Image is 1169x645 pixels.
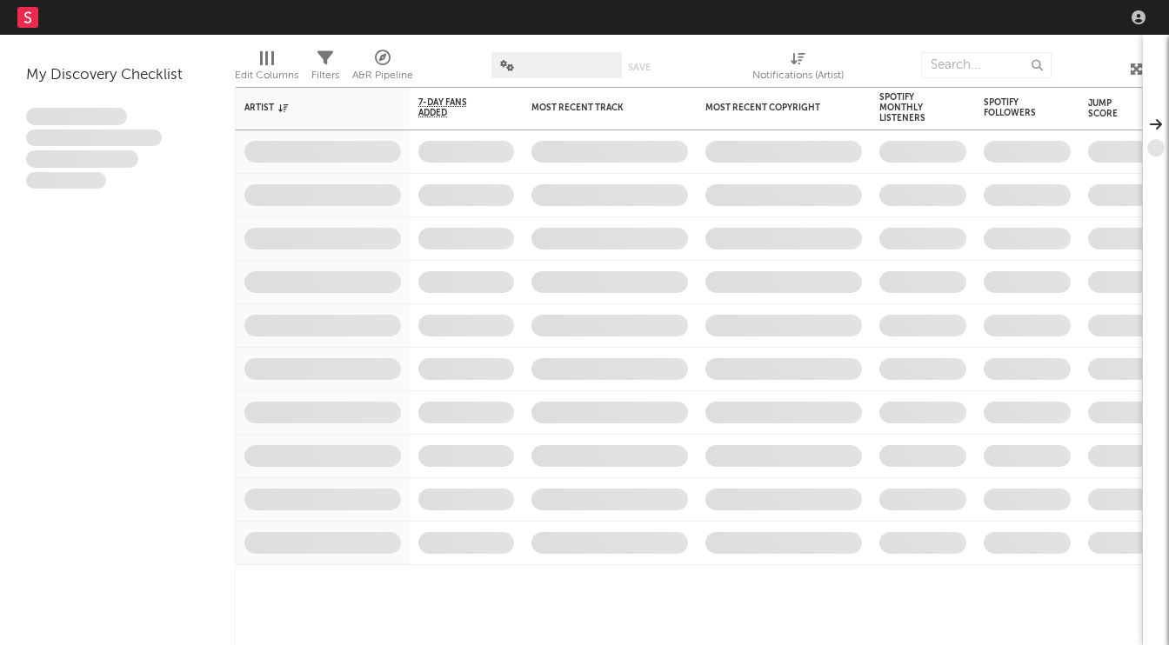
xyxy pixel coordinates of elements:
[26,150,138,168] span: Praesent ac interdum
[984,97,1045,118] div: Spotify Followers
[26,108,127,125] span: Lorem ipsum dolor
[235,65,298,86] div: Edit Columns
[26,65,209,86] div: My Discovery Checklist
[752,65,844,86] div: Notifications (Artist)
[418,97,488,118] span: 7-Day Fans Added
[311,65,339,86] div: Filters
[531,103,662,113] div: Most Recent Track
[705,103,836,113] div: Most Recent Copyright
[628,63,651,72] button: Save
[1088,98,1132,119] div: Jump Score
[921,52,1052,78] input: Search...
[244,103,375,113] div: Artist
[879,92,940,123] div: Spotify Monthly Listeners
[235,43,298,94] div: Edit Columns
[26,172,106,190] span: Aliquam viverra
[26,130,162,147] span: Integer aliquet in purus et
[752,43,844,94] div: Notifications (Artist)
[352,43,413,94] div: A&R Pipeline
[352,65,413,86] div: A&R Pipeline
[311,43,339,94] div: Filters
